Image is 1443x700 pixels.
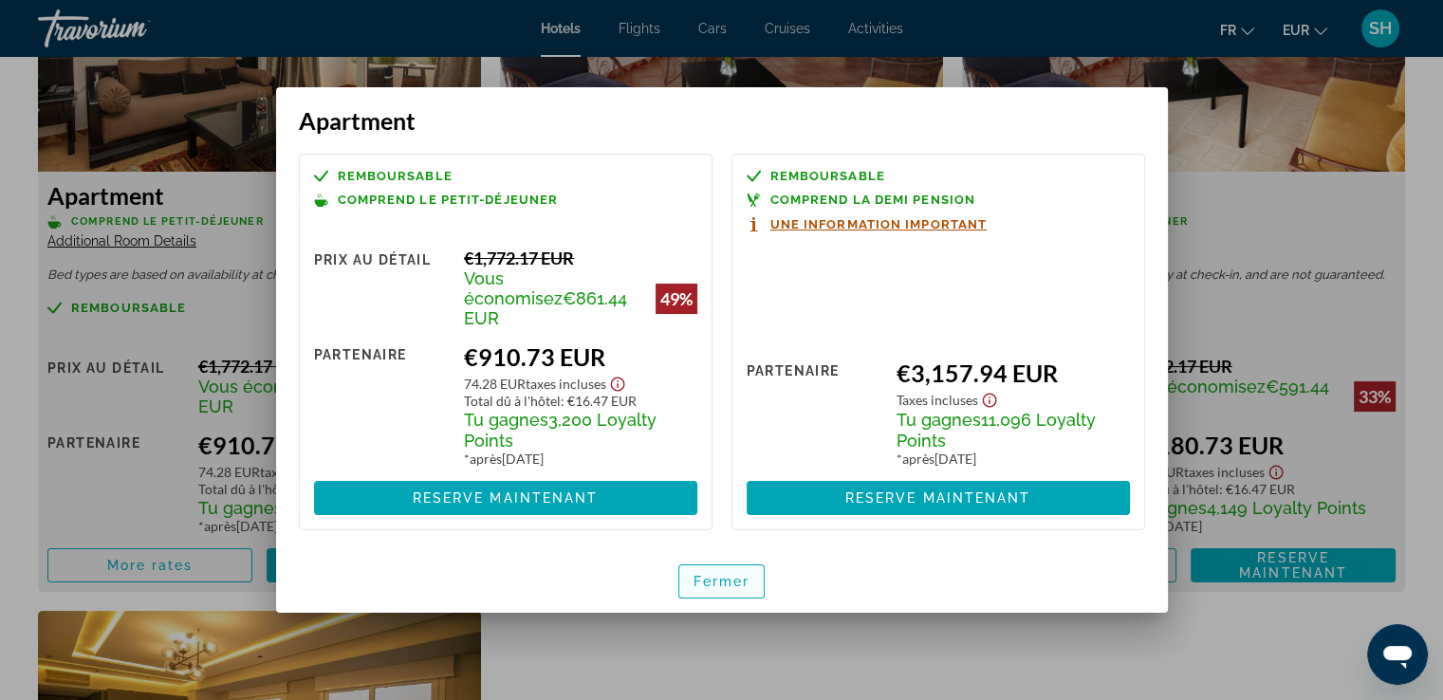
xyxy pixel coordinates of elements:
span: Tu gagnes [464,410,548,430]
a: Remboursable [747,169,1130,183]
h3: Apartment [299,106,1145,135]
button: Reserve maintenant [314,481,697,515]
span: après [470,451,502,467]
button: Une information important [747,216,988,232]
span: Reserve maintenant [413,490,599,506]
div: * [DATE] [464,451,696,467]
span: après [902,451,934,467]
div: €910.73 EUR [464,342,696,371]
iframe: Bouton de lancement de la fenêtre de messagerie [1367,624,1428,685]
div: * [DATE] [897,451,1129,467]
div: : €16.47 EUR [464,393,696,409]
span: Tu gagnes [897,410,981,430]
div: Partenaire [747,359,883,467]
span: €861.44 EUR [464,288,627,328]
span: Total dû à l'hôtel [464,393,561,409]
button: Show Taxes and Fees disclaimer [606,371,629,393]
div: 49% [656,284,697,314]
span: Taxes incluses [897,392,978,408]
button: Fermer [678,564,766,599]
div: €3,157.94 EUR [897,359,1129,387]
span: Comprend la demi pension [770,193,975,206]
span: Fermer [694,574,750,589]
span: Reserve maintenant [845,490,1031,506]
span: Remboursable [338,170,453,182]
button: Reserve maintenant [747,481,1130,515]
div: Partenaire [314,342,451,467]
span: Vous économisez [464,268,563,308]
div: €1,772.17 EUR [464,248,696,268]
span: 74.28 EUR [464,376,526,392]
div: Prix au détail [314,248,451,328]
span: 11,096 Loyalty Points [897,410,1096,451]
button: Show Taxes and Fees disclaimer [978,387,1001,409]
span: Une information important [770,218,988,230]
span: Remboursable [770,170,885,182]
a: Remboursable [314,169,697,183]
span: Taxes incluses [526,376,606,392]
span: 3,200 Loyalty Points [464,410,657,451]
span: Comprend le petit-déjeuner [338,193,559,206]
